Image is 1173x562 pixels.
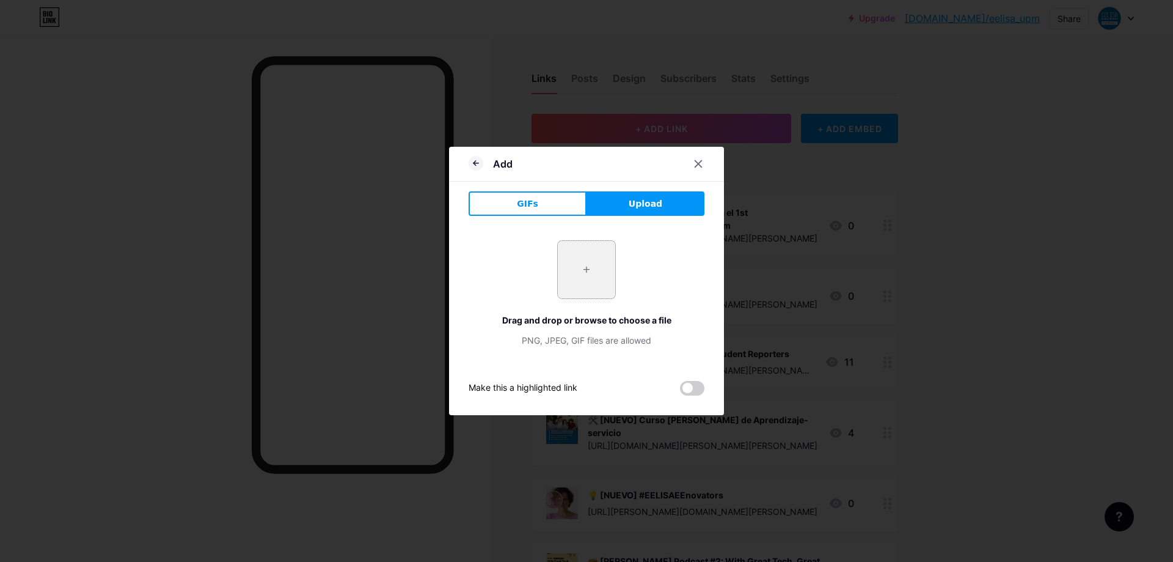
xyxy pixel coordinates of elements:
[469,314,704,327] div: Drag and drop or browse to choose a file
[629,198,662,210] span: Upload
[517,198,538,210] span: GIFs
[469,191,586,216] button: GIFs
[469,381,577,396] div: Make this a highlighted link
[469,334,704,347] div: PNG, JPEG, GIF files are allowed
[493,157,513,171] div: Add
[586,191,704,216] button: Upload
